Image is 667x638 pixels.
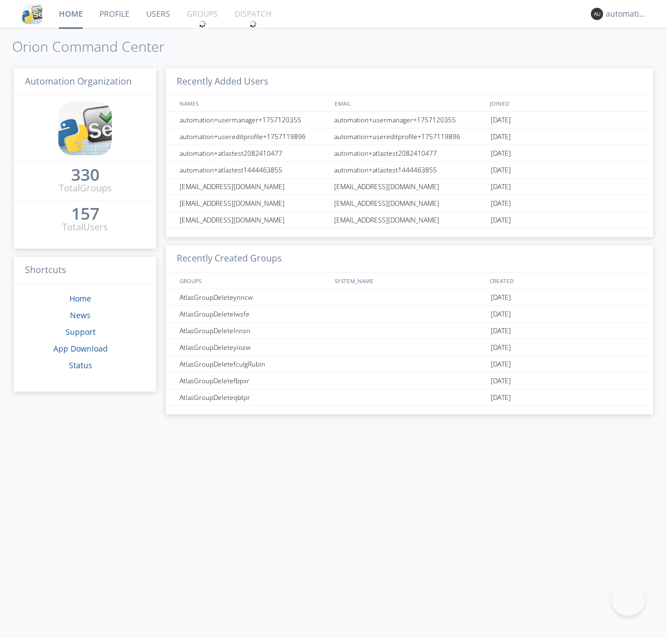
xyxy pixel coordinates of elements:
div: AtlasGroupDeletelwsfe [177,306,331,322]
div: CREATED [487,273,643,289]
a: Status [69,360,92,370]
a: AtlasGroupDeletefculgRubin[DATE] [166,356,653,373]
img: cddb5a64eb264b2086981ab96f4c1ba7 [58,102,112,155]
div: Total Groups [59,182,112,195]
div: AtlasGroupDeleteynncw [177,289,331,305]
span: [DATE] [491,112,511,128]
a: AtlasGroupDeleteynncw[DATE] [166,289,653,306]
span: [DATE] [491,323,511,339]
span: [DATE] [491,389,511,406]
a: [EMAIL_ADDRESS][DOMAIN_NAME][EMAIL_ADDRESS][DOMAIN_NAME][DATE] [166,212,653,229]
div: NAMES [177,95,329,111]
div: automation+atlas0018 [606,8,648,19]
a: AtlasGroupDeletelwsfe[DATE] [166,306,653,323]
img: spin.svg [249,20,257,28]
div: [EMAIL_ADDRESS][DOMAIN_NAME] [177,195,331,211]
a: [EMAIL_ADDRESS][DOMAIN_NAME][EMAIL_ADDRESS][DOMAIN_NAME][DATE] [166,179,653,195]
div: [EMAIL_ADDRESS][DOMAIN_NAME] [331,195,488,211]
a: automation+atlastest2082410477automation+atlastest2082410477[DATE] [166,145,653,162]
span: [DATE] [491,212,511,229]
div: AtlasGroupDeleteyiozw [177,339,331,355]
div: [EMAIL_ADDRESS][DOMAIN_NAME] [177,212,331,228]
a: 157 [71,208,99,221]
a: automation+atlastest1444463855automation+atlastest1444463855[DATE] [166,162,653,179]
div: 157 [71,208,99,219]
a: AtlasGroupDeleteqbtpr[DATE] [166,389,653,406]
span: [DATE] [491,306,511,323]
div: automation+usereditprofile+1757119896 [331,128,488,145]
span: [DATE] [491,128,511,145]
div: automation+usermanager+1757120355 [331,112,488,128]
div: 330 [71,169,99,180]
h3: Recently Added Users [166,68,653,96]
div: automation+atlastest1444463855 [331,162,488,178]
a: AtlasGroupDeletelnnsn[DATE] [166,323,653,339]
div: automation+atlastest2082410477 [331,145,488,161]
a: AtlasGroupDeleteyiozw[DATE] [166,339,653,356]
a: [EMAIL_ADDRESS][DOMAIN_NAME][EMAIL_ADDRESS][DOMAIN_NAME][DATE] [166,195,653,212]
span: [DATE] [491,373,511,389]
div: [EMAIL_ADDRESS][DOMAIN_NAME] [177,179,331,195]
div: AtlasGroupDeletelnnsn [177,323,331,339]
img: spin.svg [198,20,206,28]
div: automation+atlastest1444463855 [177,162,331,178]
a: automation+usereditprofile+1757119896automation+usereditprofile+1757119896[DATE] [166,128,653,145]
a: AtlasGroupDeletefbpxr[DATE] [166,373,653,389]
div: automation+usermanager+1757120355 [177,112,331,128]
div: automation+atlastest2082410477 [177,145,331,161]
span: Automation Organization [25,75,132,87]
div: automation+usereditprofile+1757119896 [177,128,331,145]
span: [DATE] [491,195,511,212]
a: App Download [53,343,108,354]
span: [DATE] [491,356,511,373]
span: [DATE] [491,162,511,179]
span: [DATE] [491,289,511,306]
a: 330 [71,169,99,182]
div: AtlasGroupDeletefculgRubin [177,356,331,372]
span: [DATE] [491,145,511,162]
div: AtlasGroupDeleteqbtpr [177,389,331,405]
h3: Recently Created Groups [166,245,653,273]
div: Total Users [62,221,108,234]
a: automation+usermanager+1757120355automation+usermanager+1757120355[DATE] [166,112,653,128]
a: News [70,310,91,320]
div: SYSTEM_NAME [332,273,487,289]
a: Support [66,327,96,337]
div: EMAIL [332,95,487,111]
img: 373638.png [591,8,603,20]
img: cddb5a64eb264b2086981ab96f4c1ba7 [22,4,42,24]
a: Home [69,293,91,304]
div: AtlasGroupDeletefbpxr [177,373,331,389]
div: GROUPS [177,273,329,289]
h3: Shortcuts [14,257,156,284]
iframe: Toggle Customer Support [611,582,645,616]
span: [DATE] [491,339,511,356]
div: JOINED [487,95,643,111]
div: [EMAIL_ADDRESS][DOMAIN_NAME] [331,179,488,195]
span: [DATE] [491,179,511,195]
div: [EMAIL_ADDRESS][DOMAIN_NAME] [331,212,488,228]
